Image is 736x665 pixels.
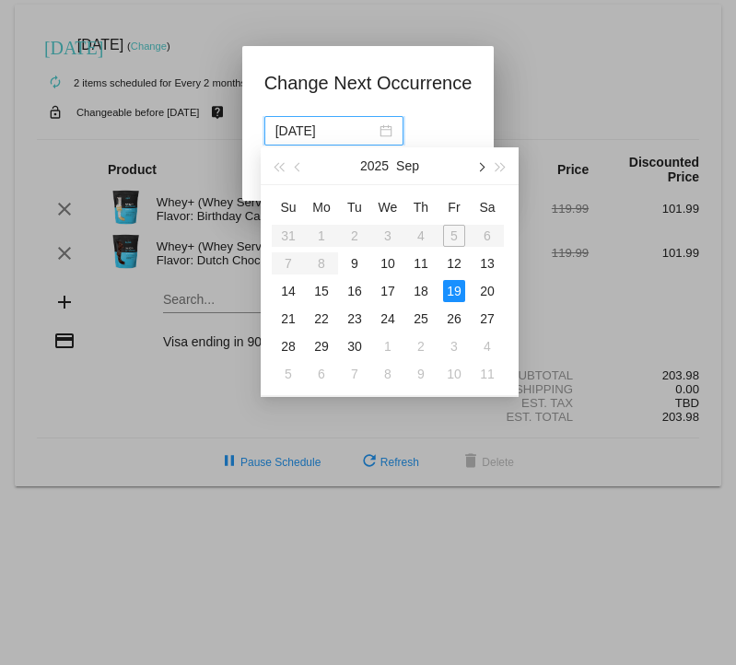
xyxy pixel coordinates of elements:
td: 9/15/2025 [305,277,338,305]
td: 9/20/2025 [471,277,504,305]
div: 2 [410,335,432,357]
td: 9/17/2025 [371,277,404,305]
div: 19 [443,280,465,302]
td: 9/30/2025 [338,332,371,360]
td: 9/11/2025 [404,250,438,277]
div: 11 [476,363,498,385]
div: 14 [277,280,299,302]
div: 5 [277,363,299,385]
div: 28 [277,335,299,357]
th: Fri [438,192,471,222]
th: Wed [371,192,404,222]
div: 4 [476,335,498,357]
div: 18 [410,280,432,302]
td: 9/18/2025 [404,277,438,305]
div: 6 [310,363,333,385]
div: 29 [310,335,333,357]
div: 10 [377,252,399,274]
td: 10/4/2025 [471,332,504,360]
div: 26 [443,308,465,330]
td: 10/11/2025 [471,360,504,388]
div: 21 [277,308,299,330]
td: 10/7/2025 [338,360,371,388]
td: 9/9/2025 [338,250,371,277]
th: Mon [305,192,338,222]
td: 9/21/2025 [272,305,305,332]
div: 12 [443,252,465,274]
input: Select date [275,121,376,141]
td: 10/10/2025 [438,360,471,388]
td: 9/19/2025 [438,277,471,305]
td: 9/24/2025 [371,305,404,332]
div: 20 [476,280,498,302]
td: 10/2/2025 [404,332,438,360]
div: 30 [344,335,366,357]
h1: Change Next Occurrence [264,68,473,98]
td: 9/23/2025 [338,305,371,332]
div: 8 [377,363,399,385]
th: Sun [272,192,305,222]
div: 16 [344,280,366,302]
div: 17 [377,280,399,302]
td: 9/25/2025 [404,305,438,332]
div: 9 [410,363,432,385]
td: 10/6/2025 [305,360,338,388]
div: 3 [443,335,465,357]
td: 10/5/2025 [272,360,305,388]
button: Last year (Control + left) [268,147,288,184]
div: 22 [310,308,333,330]
div: 25 [410,308,432,330]
td: 9/27/2025 [471,305,504,332]
td: 10/3/2025 [438,332,471,360]
div: 27 [476,308,498,330]
td: 9/16/2025 [338,277,371,305]
td: 9/22/2025 [305,305,338,332]
div: 7 [344,363,366,385]
th: Thu [404,192,438,222]
th: Sat [471,192,504,222]
div: 1 [377,335,399,357]
div: 23 [344,308,366,330]
td: 10/8/2025 [371,360,404,388]
button: Next month (PageDown) [470,147,490,184]
div: 13 [476,252,498,274]
td: 9/12/2025 [438,250,471,277]
div: 24 [377,308,399,330]
td: 9/28/2025 [272,332,305,360]
td: 9/13/2025 [471,250,504,277]
button: Sep [396,147,419,184]
div: 9 [344,252,366,274]
td: 9/14/2025 [272,277,305,305]
th: Tue [338,192,371,222]
td: 9/10/2025 [371,250,404,277]
td: 9/26/2025 [438,305,471,332]
button: Previous month (PageUp) [288,147,309,184]
div: 10 [443,363,465,385]
td: 10/9/2025 [404,360,438,388]
div: 11 [410,252,432,274]
button: 2025 [360,147,389,184]
td: 9/29/2025 [305,332,338,360]
button: Next year (Control + right) [491,147,511,184]
div: 15 [310,280,333,302]
td: 10/1/2025 [371,332,404,360]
